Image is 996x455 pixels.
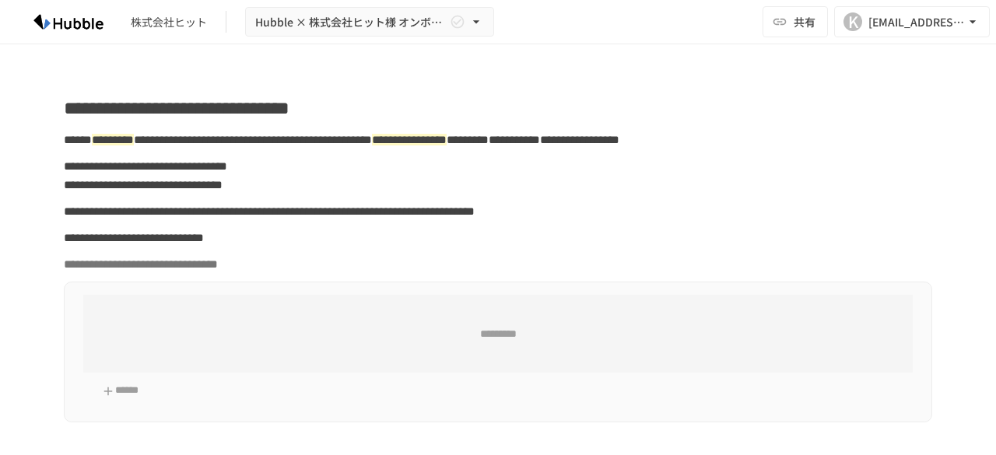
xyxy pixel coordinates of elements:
[19,9,118,34] img: HzDRNkGCf7KYO4GfwKnzITak6oVsp5RHeZBEM1dQFiQ
[763,6,828,37] button: 共有
[794,13,815,30] span: 共有
[843,12,862,31] div: K
[245,7,494,37] button: Hubble × 株式会社ヒット様 オンボーディングプロジェクト
[834,6,990,37] button: K[EMAIL_ADDRESS][DOMAIN_NAME]
[868,12,965,32] div: [EMAIL_ADDRESS][DOMAIN_NAME]
[131,14,207,30] div: 株式会社ヒット
[255,12,447,32] span: Hubble × 株式会社ヒット様 オンボーディングプロジェクト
